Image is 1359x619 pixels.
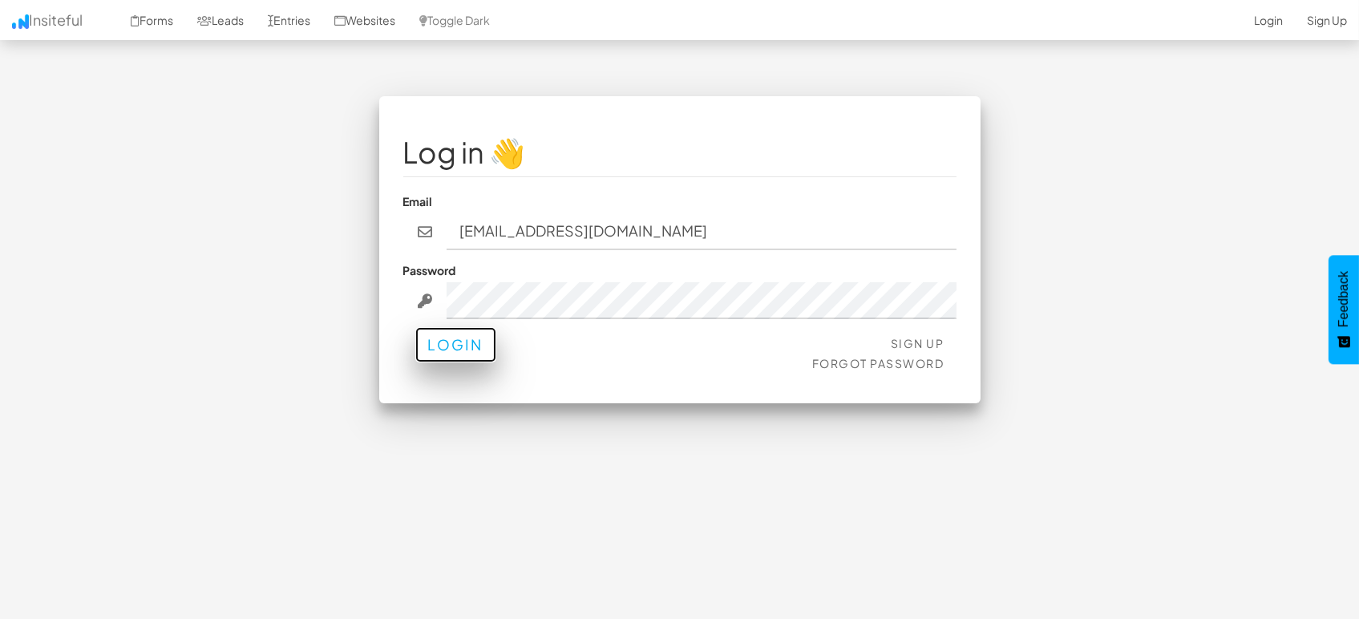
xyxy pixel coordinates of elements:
img: icon.png [12,14,29,29]
a: Forgot Password [812,356,944,370]
button: Login [415,327,496,362]
label: Email [403,193,433,209]
label: Password [403,262,456,278]
a: Sign Up [891,336,944,350]
span: Feedback [1337,271,1351,327]
button: Feedback - Show survey [1329,255,1359,364]
input: john@doe.com [447,213,957,250]
h1: Log in 👋 [403,136,957,168]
